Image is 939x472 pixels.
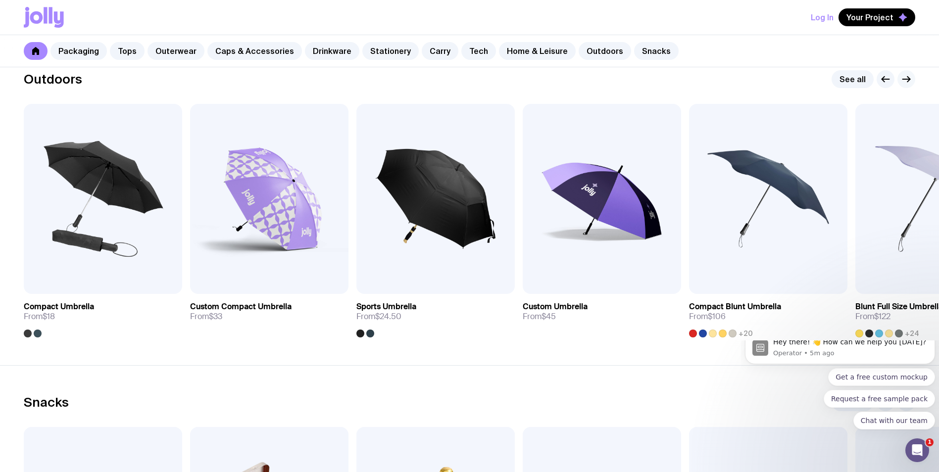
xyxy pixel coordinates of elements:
[148,42,204,60] a: Outerwear
[422,42,458,60] a: Carry
[305,42,359,60] a: Drinkware
[689,294,847,337] a: Compact Blunt UmbrellaFrom$106+20
[926,438,934,446] span: 1
[190,302,292,312] h3: Custom Compact Umbrella
[32,8,187,17] p: Message from Operator, sent 5m ago
[874,311,890,322] span: $122
[50,42,107,60] a: Packaging
[190,294,348,330] a: Custom Compact UmbrellaFrom$33
[207,42,302,60] a: Caps & Accessories
[811,8,834,26] button: Log In
[83,49,194,67] button: Quick reply: Request a free sample pack
[832,70,874,88] a: See all
[209,311,222,322] span: $33
[905,330,919,337] span: +24
[375,311,401,322] span: $24.50
[356,302,416,312] h3: Sports Umbrella
[523,302,588,312] h3: Custom Umbrella
[839,8,915,26] button: Your Project
[855,312,890,322] span: From
[112,71,194,89] button: Quick reply: Chat with our team
[689,312,726,322] span: From
[110,42,145,60] a: Tops
[846,12,893,22] span: Your Project
[43,311,55,322] span: $18
[24,302,94,312] h3: Compact Umbrella
[24,72,82,87] h2: Outdoors
[4,28,194,89] div: Quick reply options
[24,395,69,410] h2: Snacks
[461,42,496,60] a: Tech
[905,438,929,462] iframe: Intercom live chat
[356,294,515,337] a: Sports UmbrellaFrom$24.50
[499,42,576,60] a: Home & Leisure
[542,311,556,322] span: $45
[634,42,679,60] a: Snacks
[523,294,681,330] a: Custom UmbrellaFrom$45
[523,312,556,322] span: From
[689,302,781,312] h3: Compact Blunt Umbrella
[579,42,631,60] a: Outdoors
[356,312,401,322] span: From
[87,28,194,46] button: Quick reply: Get a free custom mockup
[190,312,222,322] span: From
[362,42,419,60] a: Stationery
[708,311,726,322] span: $106
[24,312,55,322] span: From
[24,294,182,337] a: Compact UmbrellaFrom$18
[741,340,939,467] iframe: Intercom notifications message
[739,330,753,337] span: +20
